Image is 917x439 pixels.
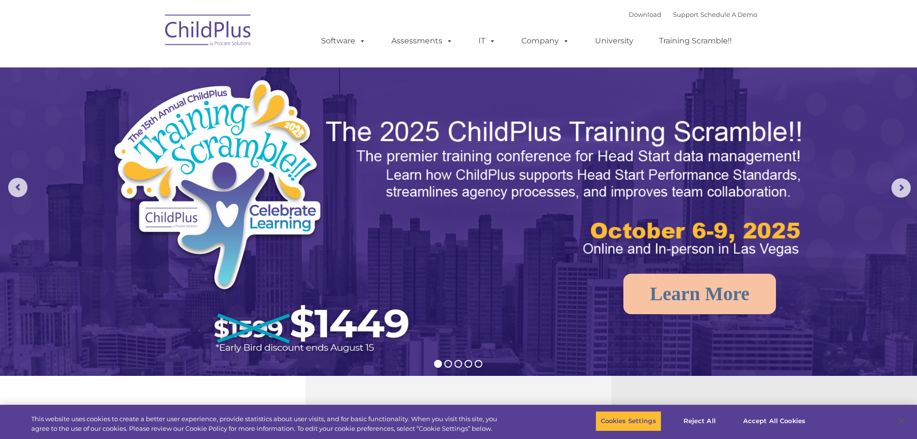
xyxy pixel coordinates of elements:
a: Schedule A Demo [700,11,757,18]
div: This website uses cookies to create a better user experience, provide statistics about user visit... [31,414,504,433]
a: Learn More [623,274,776,314]
a: Support [673,11,698,18]
a: IT [469,31,505,51]
button: Accept All Cookies [738,411,811,431]
a: Company [512,31,579,51]
a: University [585,31,643,51]
img: ChildPlus by Procare Solutions [160,8,257,56]
button: Close [891,411,912,432]
button: Cookies Settings [595,411,661,431]
span: Last name [134,64,163,71]
a: Software [311,31,375,51]
a: Assessments [382,31,463,51]
button: Reject All [670,411,730,431]
font: | [629,11,757,18]
span: Phone number [134,103,175,110]
a: Training Scramble!! [649,31,741,51]
a: Download [629,11,661,18]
